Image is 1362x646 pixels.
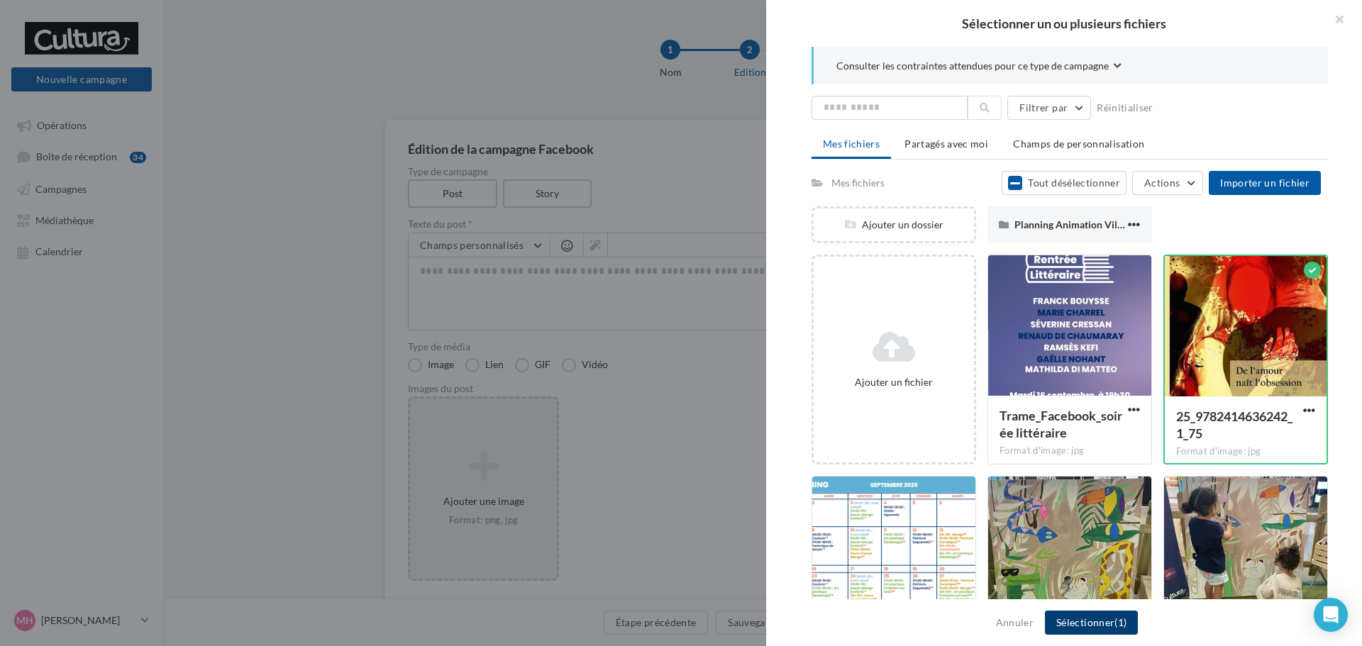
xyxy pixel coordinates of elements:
[1220,177,1310,189] span: Importer un fichier
[1014,218,1209,230] span: Planning Animation Villennes (29.7 x 42 cm)
[1114,616,1126,628] span: (1)
[1091,99,1159,116] button: Réinitialiser
[823,138,880,150] span: Mes fichiers
[836,59,1109,73] span: Consulter les contraintes attendues pour ce type de campagne
[1045,611,1138,635] button: Sélectionner(1)
[836,58,1122,76] button: Consulter les contraintes attendues pour ce type de campagne
[904,138,988,150] span: Partagés avec moi
[1007,96,1091,120] button: Filtrer par
[1002,171,1126,195] button: Tout désélectionner
[831,176,885,190] div: Mes fichiers
[1000,408,1122,440] span: Trame_Facebook_soirée littéraire
[1176,408,1292,441] span: 25_9782414636242_1_75
[1209,171,1321,195] button: Importer un fichier
[1000,445,1140,457] div: Format d'image: jpg
[990,614,1039,631] button: Annuler
[1314,598,1348,632] div: Open Intercom Messenger
[789,17,1339,30] h2: Sélectionner un ou plusieurs fichiers
[819,375,968,389] div: Ajouter un fichier
[1132,171,1203,195] button: Actions
[1013,138,1144,150] span: Champs de personnalisation
[1144,177,1180,189] span: Actions
[1176,445,1315,458] div: Format d'image: jpg
[814,218,974,232] div: Ajouter un dossier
